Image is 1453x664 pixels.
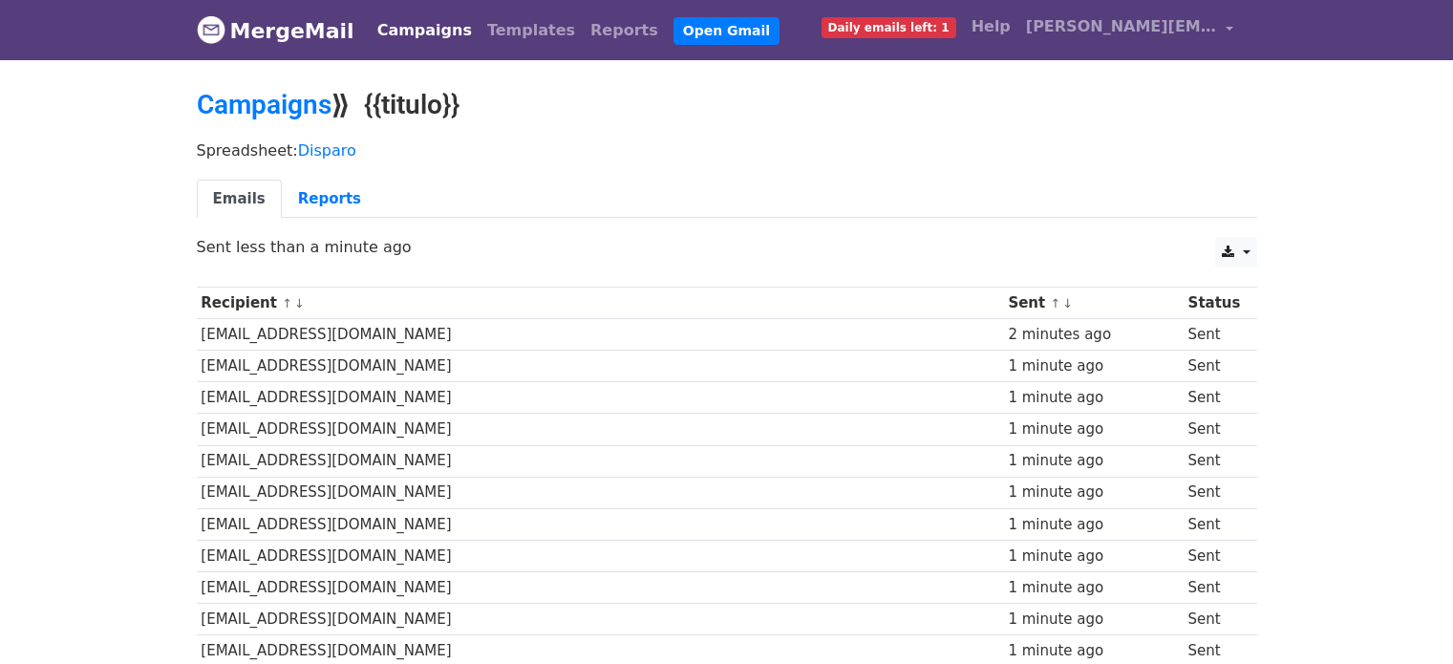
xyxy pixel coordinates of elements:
[1026,15,1217,38] span: [PERSON_NAME][EMAIL_ADDRESS][DOMAIN_NAME]
[1008,482,1179,503] div: 1 minute ago
[298,141,356,160] a: Disparo
[1184,288,1248,319] th: Status
[822,17,956,38] span: Daily emails left: 1
[197,540,1004,571] td: [EMAIL_ADDRESS][DOMAIN_NAME]
[1018,8,1242,53] a: [PERSON_NAME][EMAIL_ADDRESS][DOMAIN_NAME]
[1184,508,1248,540] td: Sent
[1184,351,1248,382] td: Sent
[1008,514,1179,536] div: 1 minute ago
[197,89,331,120] a: Campaigns
[197,237,1257,257] p: Sent less than a minute ago
[282,296,292,311] a: ↑
[197,351,1004,382] td: [EMAIL_ADDRESS][DOMAIN_NAME]
[197,89,1257,121] h2: ⟫ {{titulo}}
[1008,450,1179,472] div: 1 minute ago
[1008,640,1179,662] div: 1 minute ago
[1008,609,1179,631] div: 1 minute ago
[294,296,305,311] a: ↓
[1184,382,1248,414] td: Sent
[1008,418,1179,440] div: 1 minute ago
[1184,319,1248,351] td: Sent
[1008,324,1179,346] div: 2 minutes ago
[1004,288,1184,319] th: Sent
[1008,387,1179,409] div: 1 minute ago
[197,571,1004,603] td: [EMAIL_ADDRESS][DOMAIN_NAME]
[480,11,583,50] a: Templates
[282,180,377,219] a: Reports
[197,140,1257,161] p: Spreadsheet:
[1184,604,1248,635] td: Sent
[1008,577,1179,599] div: 1 minute ago
[583,11,666,50] a: Reports
[197,445,1004,477] td: [EMAIL_ADDRESS][DOMAIN_NAME]
[673,17,780,45] a: Open Gmail
[964,8,1018,46] a: Help
[1008,355,1179,377] div: 1 minute ago
[197,414,1004,445] td: [EMAIL_ADDRESS][DOMAIN_NAME]
[197,382,1004,414] td: [EMAIL_ADDRESS][DOMAIN_NAME]
[1184,477,1248,508] td: Sent
[197,319,1004,351] td: [EMAIL_ADDRESS][DOMAIN_NAME]
[197,477,1004,508] td: [EMAIL_ADDRESS][DOMAIN_NAME]
[1184,445,1248,477] td: Sent
[1184,540,1248,571] td: Sent
[197,604,1004,635] td: [EMAIL_ADDRESS][DOMAIN_NAME]
[197,180,282,219] a: Emails
[1008,546,1179,568] div: 1 minute ago
[197,11,354,51] a: MergeMail
[1184,414,1248,445] td: Sent
[197,15,225,44] img: MergeMail logo
[197,288,1004,319] th: Recipient
[1050,296,1060,311] a: ↑
[1184,571,1248,603] td: Sent
[197,508,1004,540] td: [EMAIL_ADDRESS][DOMAIN_NAME]
[814,8,964,46] a: Daily emails left: 1
[370,11,480,50] a: Campaigns
[1062,296,1073,311] a: ↓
